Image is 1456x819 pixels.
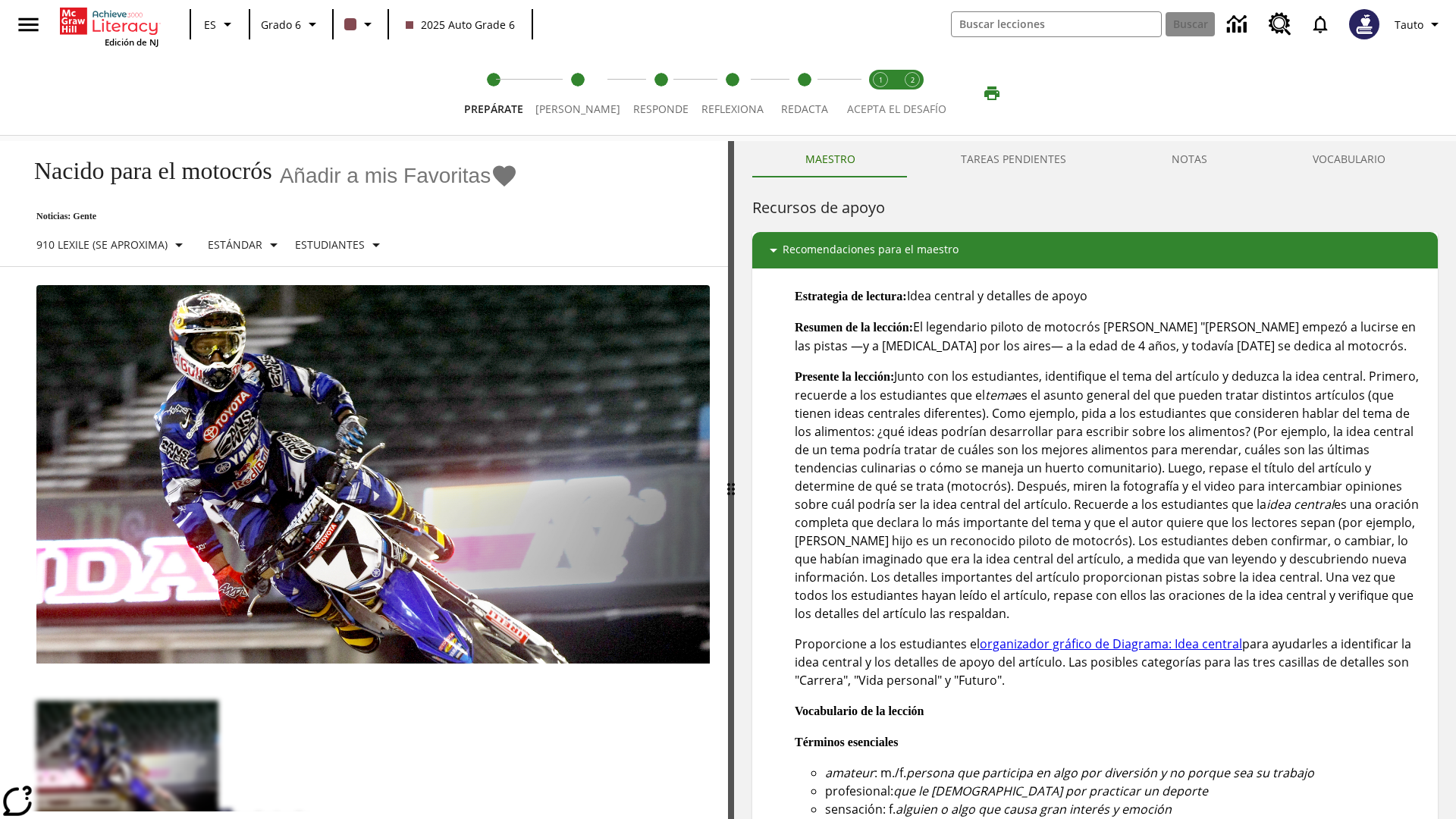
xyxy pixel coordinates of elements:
[879,75,883,85] text: 1
[689,52,776,135] button: Reflexiona step 4 of 5
[896,801,1172,817] em: alguien o algo que causa gran interés y emoción
[795,321,913,334] strong: Resumen de la lección:
[18,157,272,185] h1: Nacido para el motocrós
[825,764,1426,782] li: : m./f.
[893,783,1208,799] em: que le [DEMOGRAPHIC_DATA] por practicar un deporte
[825,800,1426,818] li: sensación: f.
[847,102,946,116] span: ACEPTA EL DESAFÍO
[1119,141,1260,177] button: NOTAS
[728,141,734,819] div: Pulsa la tecla de intro o la barra espaciadora y luego presiona las flechas de derecha e izquierd...
[535,102,620,116] span: [PERSON_NAME]
[255,11,328,38] button: Grado: Grado 6, Elige un grado
[795,370,894,383] strong: Presente la lección:
[1301,5,1340,44] a: Notificaciones
[968,80,1016,107] button: Imprimir
[795,736,898,748] strong: Términos esenciales
[406,17,515,33] span: 2025 Auto Grade 6
[952,12,1161,36] input: Buscar campo
[18,211,518,222] p: Noticias: Gente
[985,387,1015,403] em: tema
[795,287,1426,306] p: Idea central y detalles de apoyo
[795,290,907,303] strong: Estrategia de lectura:
[1260,4,1301,45] a: Centro de recursos, Se abrirá en una pestaña nueva.
[338,11,383,38] button: El color de la clase es café oscuro. Cambiar el color de la clase.
[6,2,51,47] button: Abrir el menú lateral
[795,635,1426,689] p: Proporcione a los estudiantes el para ayudarles a identificar la idea central y los detalles de a...
[105,36,158,48] span: Edición de NJ
[280,162,519,189] button: Añadir a mis Favoritas - Nacido para el motocrós
[1218,4,1260,45] a: Centro de información
[464,102,523,116] span: Prepárate
[1260,141,1438,177] button: VOCABULARIO
[858,52,902,135] button: Acepta el desafío lee step 1 of 2
[289,231,391,259] button: Seleccionar estudiante
[752,232,1438,268] div: Recomendaciones para el maestro
[734,141,1456,819] div: activity
[890,52,934,135] button: Acepta el desafío contesta step 2 of 2
[1395,17,1423,33] span: Tauto
[795,367,1426,623] p: Junto con los estudiantes, identifique el tema del artículo y deduzca la idea central. Primero, r...
[1266,496,1334,513] em: idea central
[752,196,1438,220] h6: Recursos de apoyo
[196,11,244,38] button: Lenguaje: ES, Selecciona un idioma
[295,237,365,253] p: Estudiantes
[36,237,168,253] p: 910 Lexile (Se aproxima)
[452,52,535,135] button: Prepárate step 1 of 5
[825,764,874,781] em: amateur
[980,635,1242,652] a: organizador gráfico de Diagrama: Idea central
[701,102,764,116] span: Reflexiona
[633,102,689,116] span: Responde
[752,141,908,177] button: Maestro
[202,231,289,259] button: Tipo de apoyo, Estándar
[795,318,1426,355] p: El legendario piloto de motocrós [PERSON_NAME] "[PERSON_NAME] empezó a lucirse en las pistas —y a...
[906,764,1314,781] em: persona que participa en algo por diversión y no porque sea su trabajo
[60,5,158,48] div: Portada
[36,285,710,664] img: El corredor de motocrós James Stewart vuela por los aires en su motocicleta de montaña
[280,164,491,188] span: Añadir a mis Favoritas
[752,141,1438,177] div: Instructional Panel Tabs
[1340,5,1389,44] button: Escoja un nuevo avatar
[764,52,845,135] button: Redacta step 5 of 5
[30,231,194,259] button: Seleccione Lexile, 910 Lexile (Se aproxima)
[261,17,301,33] span: Grado 6
[1349,9,1379,39] img: Avatar
[781,102,828,116] span: Redacta
[1389,11,1450,38] button: Perfil/Configuración
[204,17,216,33] span: ES
[795,704,924,717] strong: Vocabulario de la lección
[783,241,959,259] p: Recomendaciones para el maestro
[825,782,1426,800] li: profesional:
[908,141,1119,177] button: TAREAS PENDIENTES
[911,75,915,85] text: 2
[523,52,632,135] button: Lee step 2 of 5
[620,52,701,135] button: Responde step 3 of 5
[208,237,262,253] p: Estándar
